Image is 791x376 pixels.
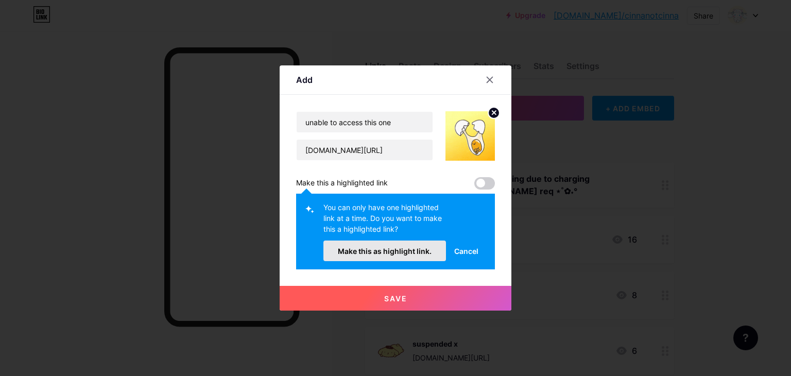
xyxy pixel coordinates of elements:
img: link_thumbnail [445,111,495,161]
div: Add [296,74,313,86]
span: Make this as highlight link. [338,247,432,255]
span: Save [384,294,407,303]
input: Title [297,112,433,132]
span: Cancel [454,246,478,257]
div: Make this a highlighted link [296,177,388,190]
button: Cancel [446,241,487,261]
div: You can only have one highlighted link at a time. Do you want to make this a highlighted link? [323,202,446,241]
input: URL [297,140,433,160]
button: Make this as highlight link. [323,241,446,261]
button: Save [280,286,511,311]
